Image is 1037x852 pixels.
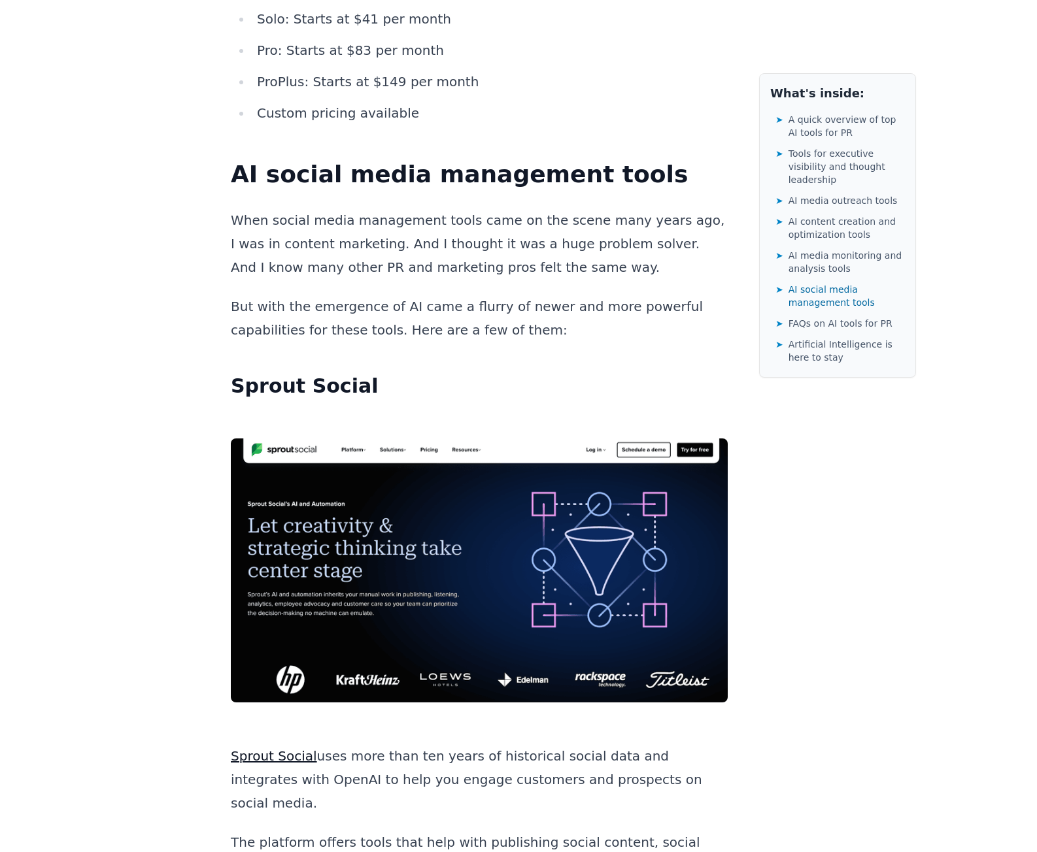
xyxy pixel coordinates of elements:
[252,7,728,31] li: Solo: Starts at $41 per month
[231,295,728,342] p: But with the emergence of AI came a flurry of newer and more powerful capabilities for these tool...
[231,438,728,702] img: Sprout Social .png
[775,212,905,244] a: ➤AI content creation and optimization tools
[789,113,905,139] span: A quick overview of top AI tools for PR
[775,110,905,142] a: ➤A quick overview of top AI tools for PR
[775,113,783,126] span: ➤
[775,280,905,312] a: ➤AI social media management tools
[775,215,783,228] span: ➤
[775,194,783,207] span: ➤
[775,249,783,262] span: ➤
[775,317,783,330] span: ➤
[231,748,317,764] a: Sprout Social
[775,283,783,296] span: ➤
[775,191,905,210] a: ➤AI media outreach tools
[252,70,728,93] li: ProPlus: Starts at $149 per month
[789,249,905,275] span: AI media monitoring and analysis tools
[789,338,905,364] span: Artificial Intelligence is here to stay
[775,144,905,189] a: ➤Tools for executive visibility and thought leadership
[770,84,905,103] h2: What's inside:
[789,317,892,330] span: FAQs on AI tools for PR
[789,283,905,309] span: AI social media management tools
[789,194,898,207] span: AI media outreach tools
[775,338,783,351] span: ➤
[775,147,783,160] span: ➤
[775,246,905,278] a: ➤AI media monitoring and analysis tools
[231,208,728,279] p: When social media management tools came on the scene many years ago, I was in content marketing. ...
[775,335,905,367] a: ➤Artificial Intelligence is here to stay
[789,147,905,186] span: Tools for executive visibility and thought leadership
[231,374,378,397] strong: Sprout Social
[252,101,728,125] li: Custom pricing available
[231,744,728,815] p: uses more than ten years of historical social data and integrates with OpenAI to help you engage ...
[252,39,728,62] li: Pro: Starts at $83 per month
[789,215,905,241] span: AI content creation and optimization tools
[775,314,905,333] a: ➤FAQs on AI tools for PR
[231,161,688,188] strong: AI social media management tools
